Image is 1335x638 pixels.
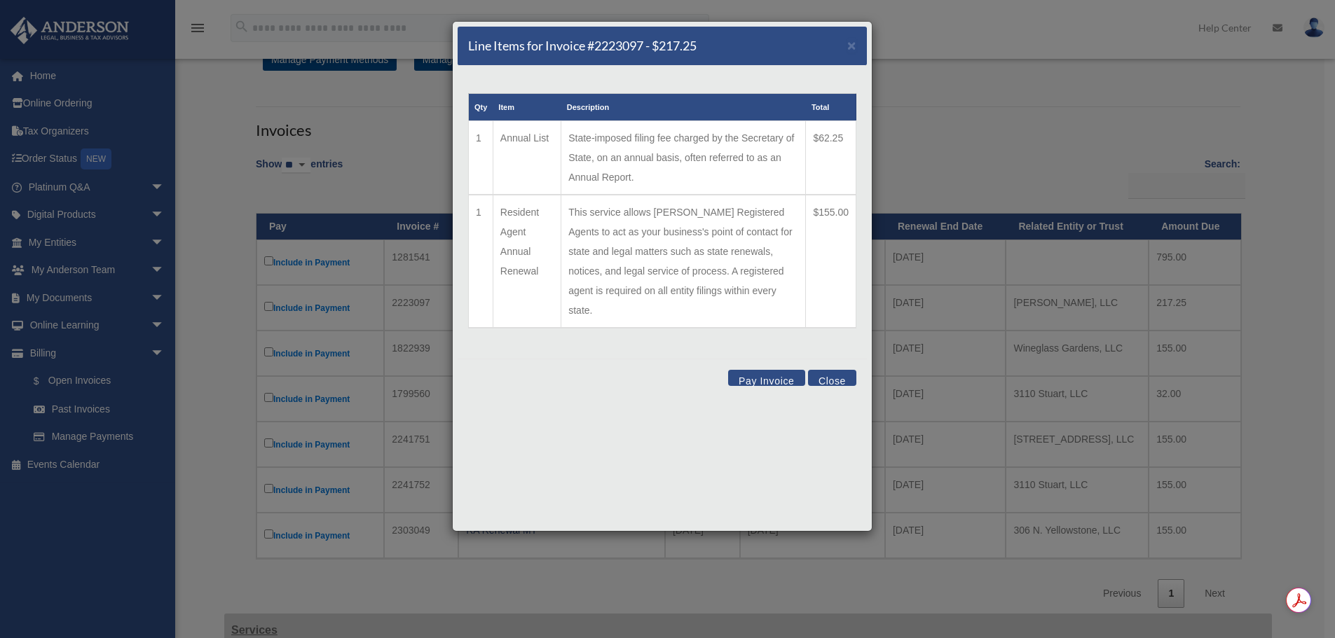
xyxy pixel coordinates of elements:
td: State-imposed filing fee charged by the Secretary of State, on an annual basis, often referred to... [561,121,806,195]
td: 1 [469,121,493,195]
td: $155.00 [806,195,856,328]
button: Close [847,38,856,53]
th: Description [561,94,806,121]
th: Total [806,94,856,121]
td: Resident Agent Annual Renewal [493,195,561,328]
th: Qty [469,94,493,121]
button: Pay Invoice [728,370,805,386]
td: Annual List [493,121,561,195]
td: $62.25 [806,121,856,195]
td: This service allows [PERSON_NAME] Registered Agents to act as your business's point of contact fo... [561,195,806,328]
th: Item [493,94,561,121]
td: 1 [469,195,493,328]
h5: Line Items for Invoice #2223097 - $217.25 [468,37,697,55]
span: × [847,37,856,53]
button: Close [808,370,856,386]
